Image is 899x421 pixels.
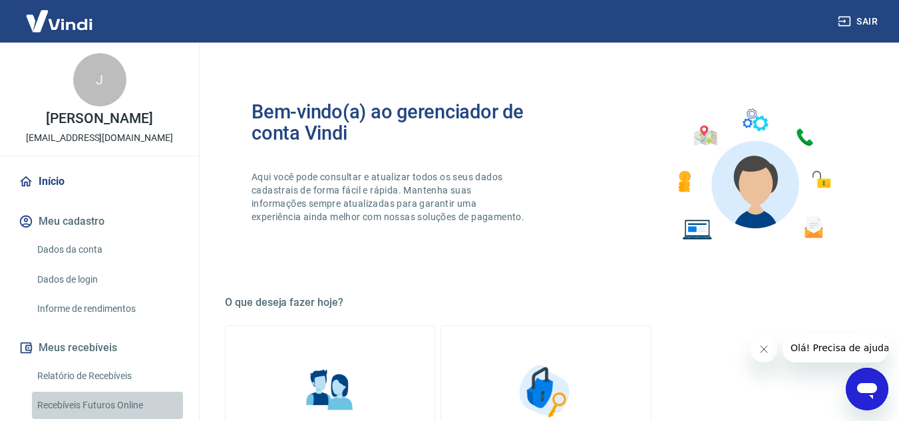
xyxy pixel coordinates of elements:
[32,266,183,293] a: Dados de login
[252,101,546,144] h2: Bem-vindo(a) ao gerenciador de conta Vindi
[16,333,183,362] button: Meus recebíveis
[32,236,183,263] a: Dados da conta
[225,296,867,309] h5: O que deseja fazer hoje?
[8,9,112,20] span: Olá! Precisa de ajuda?
[751,336,777,362] iframe: Fechar mensagem
[16,207,183,236] button: Meu cadastro
[73,53,126,106] div: J
[16,167,183,196] a: Início
[32,392,183,419] a: Recebíveis Futuros Online
[32,295,183,323] a: Informe de rendimentos
[783,333,888,362] iframe: Mensagem da empresa
[32,362,183,390] a: Relatório de Recebíveis
[26,131,173,145] p: [EMAIL_ADDRESS][DOMAIN_NAME]
[46,112,152,126] p: [PERSON_NAME]
[846,368,888,410] iframe: Botão para abrir a janela de mensagens
[666,101,840,248] img: Imagem de um avatar masculino com diversos icones exemplificando as funcionalidades do gerenciado...
[835,9,883,34] button: Sair
[252,170,527,223] p: Aqui você pode consultar e atualizar todos os seus dados cadastrais de forma fácil e rápida. Mant...
[16,1,102,41] img: Vindi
